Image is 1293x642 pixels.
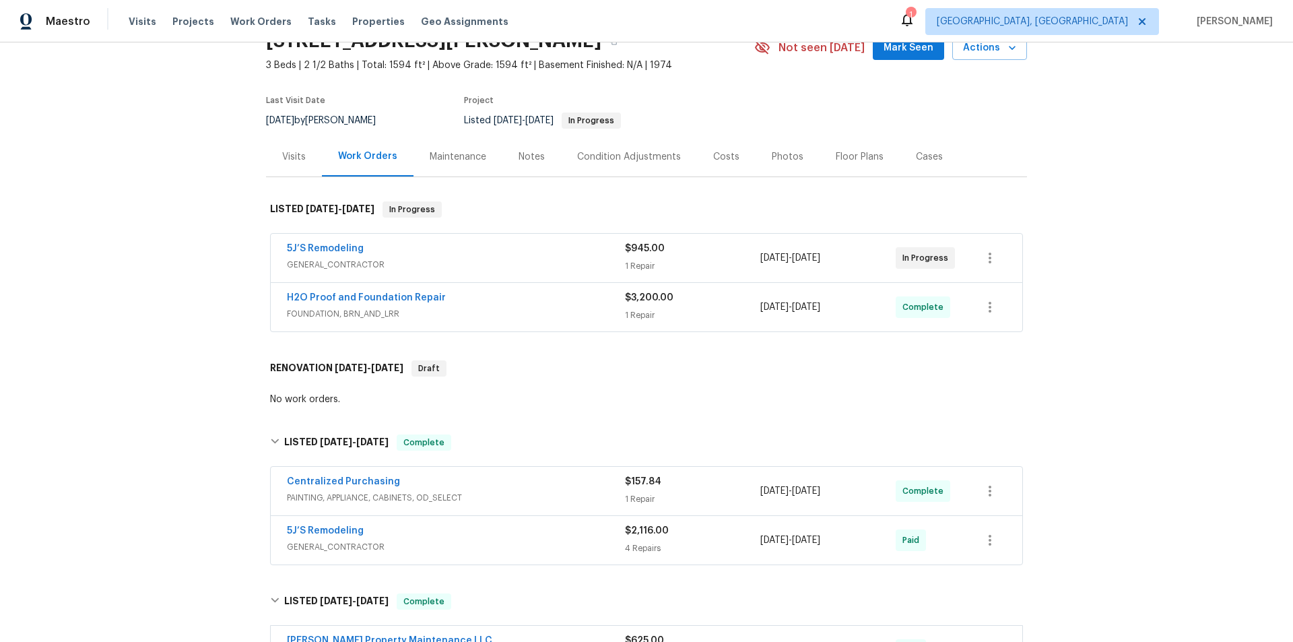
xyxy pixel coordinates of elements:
[494,116,522,125] span: [DATE]
[713,150,739,164] div: Costs
[266,59,754,72] span: 3 Beds | 2 1/2 Baths | Total: 1594 ft² | Above Grade: 1594 ft² | Basement Finished: N/A | 1974
[398,595,450,608] span: Complete
[287,491,625,505] span: PAINTING, APPLIANCE, CABINETS, OD_SELECT
[760,302,789,312] span: [DATE]
[902,534,925,547] span: Paid
[772,150,803,164] div: Photos
[625,309,760,322] div: 1 Repair
[266,347,1027,390] div: RENOVATION [DATE]-[DATE]Draft
[952,36,1027,61] button: Actions
[266,580,1027,623] div: LISTED [DATE]-[DATE]Complete
[760,484,820,498] span: -
[282,150,306,164] div: Visits
[902,484,949,498] span: Complete
[320,596,352,606] span: [DATE]
[760,253,789,263] span: [DATE]
[287,258,625,271] span: GENERAL_CONTRACTOR
[760,300,820,314] span: -
[760,251,820,265] span: -
[760,486,789,496] span: [DATE]
[308,17,336,26] span: Tasks
[172,15,214,28] span: Projects
[413,362,445,375] span: Draft
[335,363,367,373] span: [DATE]
[902,251,954,265] span: In Progress
[284,435,389,451] h6: LISTED
[625,477,661,486] span: $157.84
[335,363,403,373] span: -
[398,436,450,449] span: Complete
[963,40,1016,57] span: Actions
[356,437,389,447] span: [DATE]
[625,542,760,555] div: 4 Repairs
[836,150,884,164] div: Floor Plans
[916,150,943,164] div: Cases
[266,188,1027,231] div: LISTED [DATE]-[DATE]In Progress
[230,15,292,28] span: Work Orders
[384,203,440,216] span: In Progress
[266,96,325,104] span: Last Visit Date
[338,150,397,163] div: Work Orders
[937,15,1128,28] span: [GEOGRAPHIC_DATA], [GEOGRAPHIC_DATA]
[625,259,760,273] div: 1 Repair
[577,150,681,164] div: Condition Adjustments
[320,437,352,447] span: [DATE]
[902,300,949,314] span: Complete
[625,244,665,253] span: $945.00
[287,244,364,253] a: 5J’S Remodeling
[352,15,405,28] span: Properties
[430,150,486,164] div: Maintenance
[792,253,820,263] span: [DATE]
[792,486,820,496] span: [DATE]
[46,15,90,28] span: Maestro
[778,41,865,55] span: Not seen [DATE]
[760,536,789,545] span: [DATE]
[792,302,820,312] span: [DATE]
[287,526,364,536] a: 5J’S Remodeling
[320,596,389,606] span: -
[306,204,374,214] span: -
[320,437,389,447] span: -
[525,116,554,125] span: [DATE]
[342,204,374,214] span: [DATE]
[266,116,294,125] span: [DATE]
[884,40,933,57] span: Mark Seen
[270,360,403,377] h6: RENOVATION
[129,15,156,28] span: Visits
[287,293,446,302] a: H2O Proof and Foundation Repair
[1191,15,1273,28] span: [PERSON_NAME]
[284,593,389,610] h6: LISTED
[792,536,820,545] span: [DATE]
[421,15,508,28] span: Geo Assignments
[266,34,601,48] h2: [STREET_ADDRESS][PERSON_NAME]
[563,117,620,125] span: In Progress
[625,526,669,536] span: $2,116.00
[906,8,915,22] div: 1
[464,116,621,125] span: Listed
[270,393,1023,406] div: No work orders.
[760,534,820,547] span: -
[287,540,625,554] span: GENERAL_CONTRACTOR
[494,116,554,125] span: -
[464,96,494,104] span: Project
[270,201,374,218] h6: LISTED
[287,477,400,486] a: Centralized Purchasing
[266,113,392,129] div: by [PERSON_NAME]
[519,150,545,164] div: Notes
[306,204,338,214] span: [DATE]
[356,596,389,606] span: [DATE]
[371,363,403,373] span: [DATE]
[873,36,944,61] button: Mark Seen
[625,293,673,302] span: $3,200.00
[266,421,1027,464] div: LISTED [DATE]-[DATE]Complete
[625,492,760,506] div: 1 Repair
[287,307,625,321] span: FOUNDATION, BRN_AND_LRR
